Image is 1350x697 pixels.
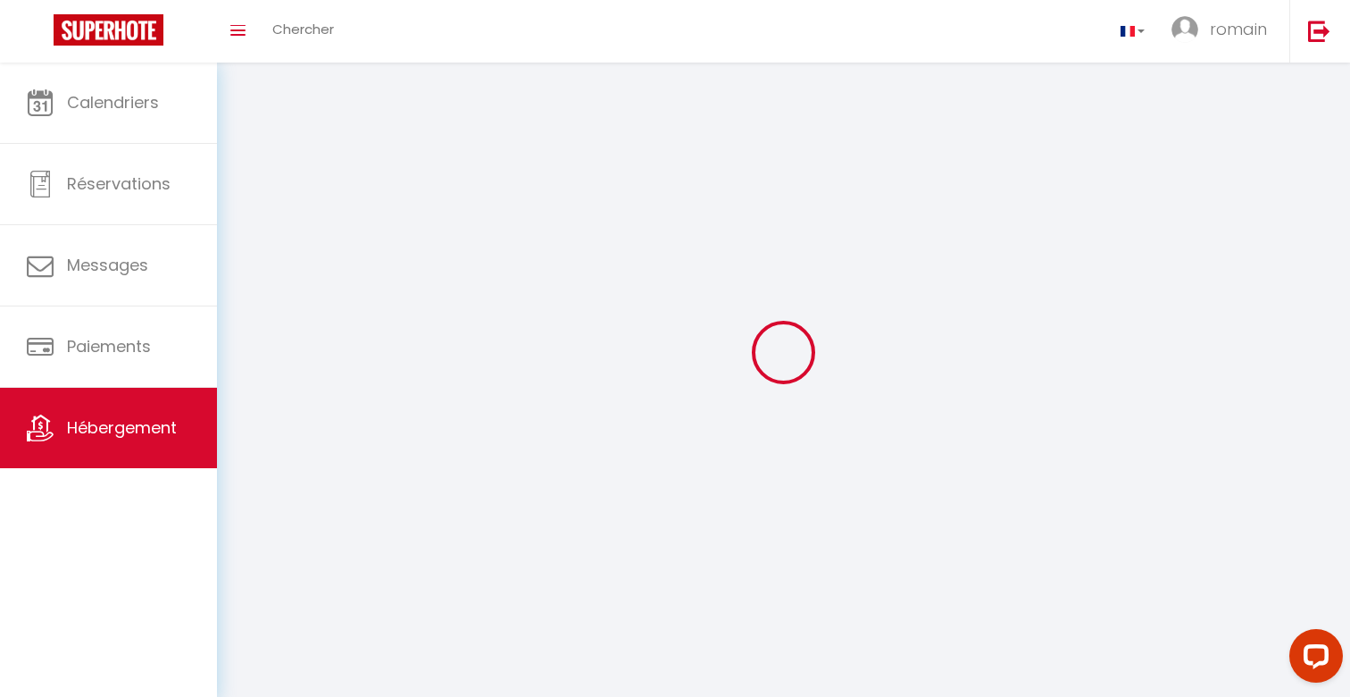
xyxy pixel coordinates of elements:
[1210,18,1267,40] span: romain
[67,416,177,439] span: Hébergement
[1275,622,1350,697] iframe: LiveChat chat widget
[67,335,151,357] span: Paiements
[67,172,171,195] span: Réservations
[67,254,148,276] span: Messages
[67,91,159,113] span: Calendriers
[1171,16,1198,43] img: ...
[272,20,334,38] span: Chercher
[54,14,163,46] img: Super Booking
[1308,20,1330,42] img: logout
